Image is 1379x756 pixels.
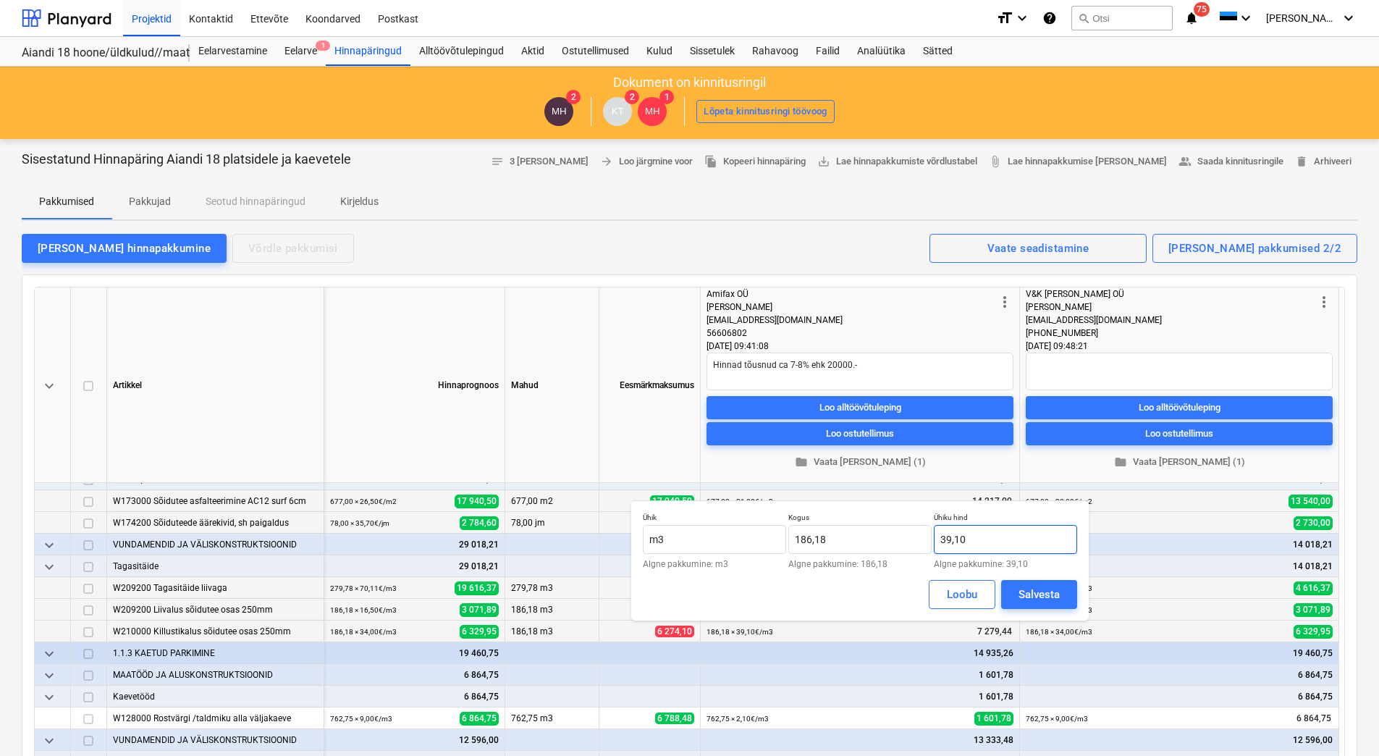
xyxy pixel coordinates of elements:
[704,155,717,168] span: file_copy
[113,469,318,490] div: Parkla pinnakatted
[330,606,397,614] small: 186,18 × 16,50€ / m3
[645,106,660,117] span: MH
[707,340,1013,353] div: [DATE] 09:41:08
[553,37,638,66] div: Ostutellimused
[707,628,773,636] small: 186,18 × 39,10€ / m3
[1173,151,1289,173] button: Saada kinnitusringile
[1026,555,1333,577] div: 14 018,21
[707,451,1013,474] button: Vaata [PERSON_NAME] (1)
[316,41,330,51] span: 1
[41,471,58,489] span: keyboard_arrow_down
[914,37,961,66] a: Sätted
[410,37,513,66] div: Alltöövõtulepingud
[643,560,786,568] p: Algne pakkumine: m3
[1026,301,1315,314] div: [PERSON_NAME]
[1114,455,1127,469] span: folder
[505,621,599,642] div: 186,18 m3
[544,97,573,126] div: Märt Hanson
[113,621,318,642] div: W210000 Killustikalus sõidutee osas 250mm
[1026,534,1333,555] div: 14 018,21
[1026,497,1092,505] small: 677,00 × 20,00€ / m2
[612,106,624,117] span: KT
[707,396,1013,419] button: Loo alltöövõtuleping
[613,74,766,91] p: Dokument on kinnitusringil
[41,667,58,684] span: keyboard_arrow_down
[41,377,58,395] span: keyboard_arrow_down
[707,327,996,340] div: 56606802
[989,154,1167,170] span: Lae hinnapakkumise [PERSON_NAME]
[704,104,827,120] div: Lõpeta kinnitusringi töövoog
[460,516,499,530] span: 2 784,60
[330,664,499,686] div: 6 864,75
[1026,340,1333,353] div: [DATE] 09:48:21
[1071,6,1173,30] button: Otsi
[707,729,1013,751] div: 13 333,48
[190,37,276,66] a: Eelarvestamine
[491,154,589,170] span: 3 [PERSON_NAME]
[817,154,977,170] span: Lae hinnapakkumiste võrdlustabel
[929,234,1147,263] button: Vaate seadistamine
[599,287,701,483] div: Eesmärkmaksumus
[113,642,318,663] div: 1.1.3 KAETUD PARKIMINE
[460,712,499,726] span: 6 864,75
[1026,287,1315,301] div: V&K [PERSON_NAME] OÜ
[113,490,318,511] div: W173000 Sõidutee asfalteerimine AC12 surf 6cm
[1026,396,1333,419] button: Loo alltöövõtuleping
[681,37,743,66] a: Sissetulek
[1289,151,1357,173] button: Arhiveeri
[276,37,326,66] div: Eelarve
[113,534,318,555] div: VUNDAMENDID JA VÄLISKONSTRUKTSIOONID
[113,599,318,620] div: W209200 Liivalus sõidutee osas 250mm
[552,106,567,117] span: MH
[795,455,808,469] span: folder
[1026,715,1088,723] small: 762,75 × 9,00€ / m3
[38,239,211,258] div: [PERSON_NAME] hinnapakkumine
[1307,686,1379,756] div: Chat Widget
[1042,9,1057,27] i: Abikeskus
[113,577,318,598] div: W209200 Tagasitäide liivaga
[276,37,326,66] a: Eelarve1
[712,454,1008,471] span: Vaata [PERSON_NAME] (1)
[989,155,1002,168] span: attach_file
[625,90,639,104] span: 2
[1026,422,1333,445] button: Loo ostutellimus
[1032,454,1327,471] span: Vaata [PERSON_NAME] (1)
[811,151,983,173] a: Lae hinnapakkumiste võrdlustabel
[113,707,318,728] div: W128000 Rostvärgi /taldmiku alla väljakaeve
[1001,580,1077,609] button: Salvesta
[1295,155,1308,168] span: delete
[505,577,599,599] div: 279,78 m3
[1295,713,1333,725] span: 6 864,75
[971,495,1013,508] span: 14 217,00
[707,715,769,723] small: 762,75 × 2,10€ / m3
[1340,9,1357,27] i: keyboard_arrow_down
[330,497,397,505] small: 677,00 × 26,50€ / m2
[129,194,171,209] p: Pakkujad
[455,495,499,508] span: 17 940,50
[996,293,1013,311] span: more_vert
[1237,9,1254,27] i: keyboard_arrow_down
[41,537,58,554] span: keyboard_arrow_down
[505,707,599,729] div: 762,75 m3
[326,37,410,66] div: Hinnapäringud
[696,100,834,123] button: Lõpeta kinnitusringi töövoog
[600,154,693,170] span: Loo järgmine voor
[1026,729,1333,751] div: 12 596,00
[1026,664,1333,686] div: 6 864,75
[505,490,599,512] div: 677,00 m2
[330,519,389,527] small: 78,00 × 35,70€ / jm
[1184,9,1199,27] i: notifications
[1026,686,1333,707] div: 6 864,75
[707,497,773,505] small: 677,00 × 21,00€ / m2
[807,37,848,66] a: Failid
[330,642,499,664] div: 19 460,75
[788,513,932,525] p: Kogus
[600,155,613,168] span: arrow_forward
[1266,12,1338,24] span: [PERSON_NAME]
[1026,628,1092,636] small: 186,18 × 34,00€ / m3
[513,37,553,66] div: Aktid
[1294,625,1333,639] span: 6 329,95
[41,689,58,706] span: keyboard_arrow_down
[330,715,392,723] small: 762,75 × 9,00€ / m3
